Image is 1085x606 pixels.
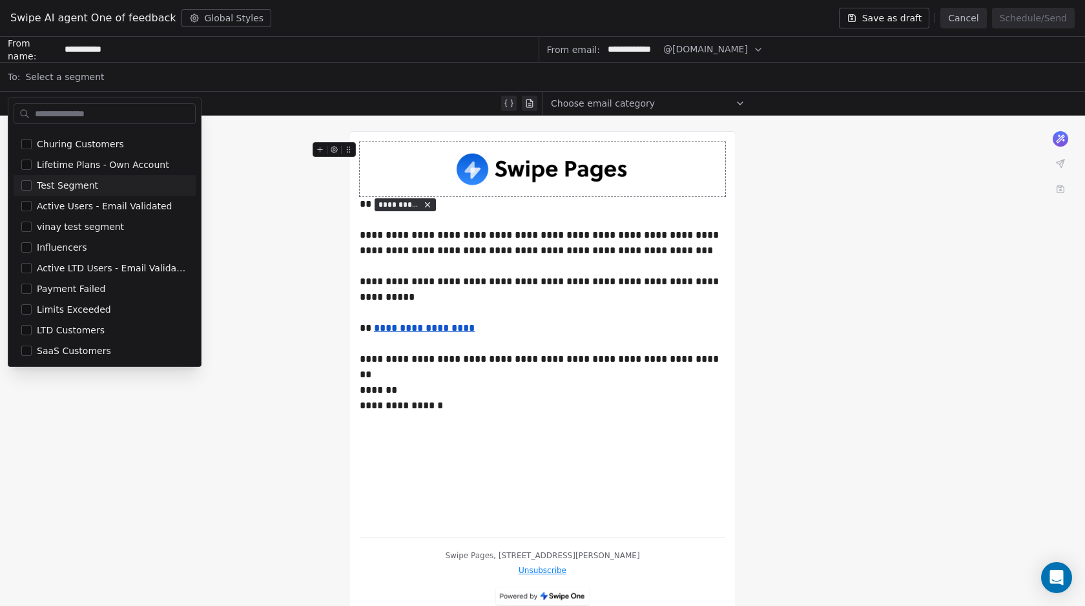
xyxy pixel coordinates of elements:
[37,200,172,213] span: Active Users - Email Validated
[839,8,930,28] button: Save as draft
[181,9,272,27] button: Global Styles
[8,37,59,63] span: From name:
[37,138,124,151] span: Churing Customers
[992,8,1075,28] button: Schedule/Send
[37,220,124,233] span: vinay test segment
[37,179,98,192] span: Test Segment
[37,324,105,337] span: LTD Customers
[37,158,169,171] span: Lifetime Plans - Own Account
[37,344,111,357] span: SaaS Customers
[551,97,655,110] span: Choose email category
[37,241,87,254] span: Influencers
[25,70,104,83] span: Select a segment
[37,282,105,295] span: Payment Failed
[8,97,45,114] span: Subject:
[547,43,600,56] span: From email:
[10,10,176,26] span: Swipe AI agent One of feedback
[940,8,986,28] button: Cancel
[663,43,748,56] span: @[DOMAIN_NAME]
[37,303,111,316] span: Limits Exceeded
[37,262,188,275] span: Active LTD Users - Email Validated
[8,70,20,83] span: To:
